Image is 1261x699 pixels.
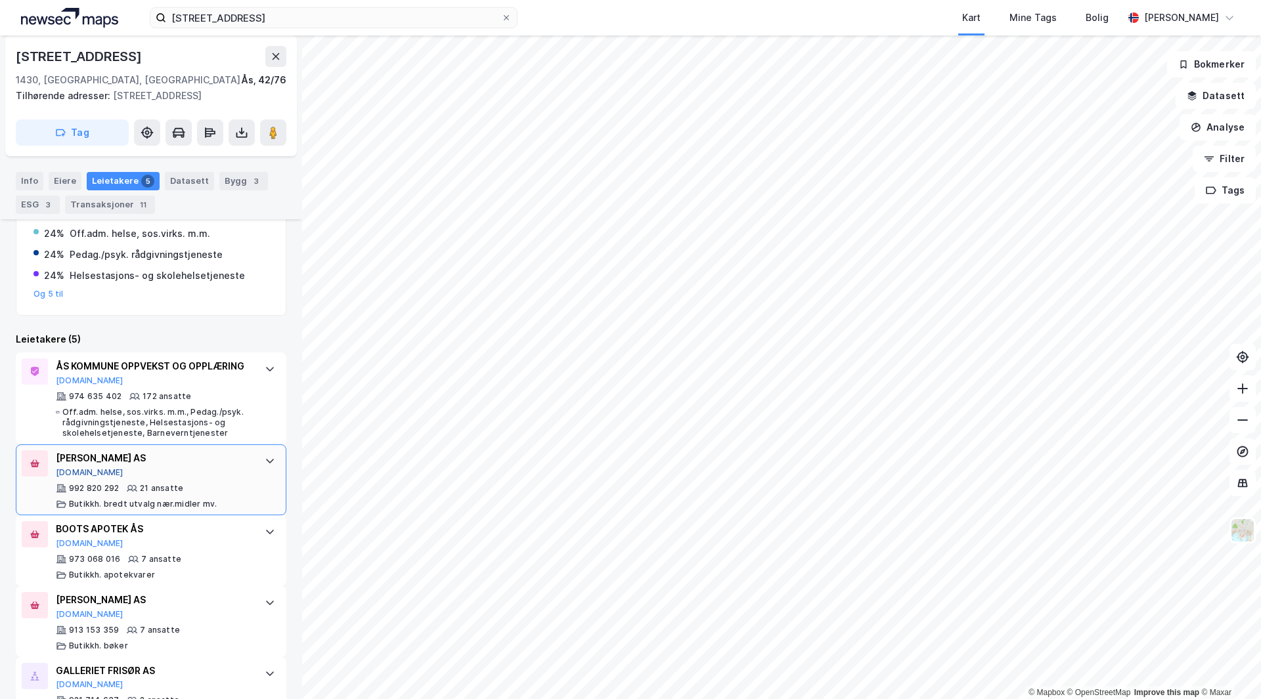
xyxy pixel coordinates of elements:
[21,8,118,28] img: logo.a4113a55bc3d86da70a041830d287a7e.svg
[1230,518,1255,543] img: Z
[140,483,183,494] div: 21 ansatte
[1144,10,1219,26] div: [PERSON_NAME]
[70,226,210,242] div: Off.adm. helse, sos.virks. m.m.
[16,46,144,67] div: [STREET_ADDRESS]
[69,554,120,564] div: 973 068 016
[250,175,263,188] div: 3
[44,268,64,284] div: 24%
[16,72,240,88] div: 1430, [GEOGRAPHIC_DATA], [GEOGRAPHIC_DATA]
[219,172,268,190] div: Bygg
[165,172,214,190] div: Datasett
[44,247,64,263] div: 24%
[143,391,191,402] div: 172 ansatte
[62,407,252,438] div: Off.adm. helse, sos.virks. m.m., Pedag./psyk. rådgivningstjeneste, Helsestasjons- og skolehelsetj...
[16,88,276,104] div: [STREET_ADDRESS]
[1009,10,1057,26] div: Mine Tags
[1176,83,1256,109] button: Datasett
[16,172,43,190] div: Info
[141,554,181,564] div: 7 ansatte
[56,450,252,466] div: [PERSON_NAME] AS
[1180,114,1256,140] button: Analyse
[65,196,155,214] div: Transaksjoner
[166,8,501,28] input: Søk på adresse, matrikkel, gårdeiere, leietakere eller personer
[56,375,123,386] button: [DOMAIN_NAME]
[1195,636,1261,699] div: Kontrollprogram for chat
[16,196,60,214] div: ESG
[140,625,180,635] div: 7 ansatte
[1193,146,1256,172] button: Filter
[56,592,252,608] div: [PERSON_NAME] AS
[69,570,155,580] div: Butikkh. apotekvarer
[962,10,981,26] div: Kart
[16,331,286,347] div: Leietakere (5)
[241,72,286,88] div: Ås, 42/76
[41,198,55,211] div: 3
[69,625,119,635] div: 913 153 359
[1195,636,1261,699] iframe: Chat Widget
[49,172,81,190] div: Eiere
[1195,177,1256,203] button: Tags
[56,538,123,549] button: [DOMAIN_NAME]
[56,467,123,478] button: [DOMAIN_NAME]
[69,391,122,402] div: 974 635 402
[44,226,64,242] div: 24%
[16,119,129,146] button: Tag
[56,521,252,537] div: BOOTS APOTEK ÅS
[69,483,119,494] div: 992 820 292
[1086,10,1109,26] div: Bolig
[137,198,150,211] div: 11
[56,609,123,620] button: [DOMAIN_NAME]
[69,499,217,509] div: Butikkh. bredt utvalg nær.midler mv.
[56,663,252,679] div: GALLERIET FRISØR AS
[33,289,64,299] button: Og 5 til
[16,90,113,101] span: Tilhørende adresser:
[70,268,245,284] div: Helsestasjons- og skolehelsetjeneste
[1067,688,1131,697] a: OpenStreetMap
[1134,688,1199,697] a: Improve this map
[141,175,154,188] div: 5
[56,679,123,690] button: [DOMAIN_NAME]
[69,641,128,651] div: Butikkh. bøker
[87,172,160,190] div: Leietakere
[70,247,223,263] div: Pedag./psyk. rådgivningstjeneste
[1167,51,1256,77] button: Bokmerker
[1029,688,1065,697] a: Mapbox
[56,358,252,374] div: ÅS KOMMUNE OPPVEKST OG OPPLÆRING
